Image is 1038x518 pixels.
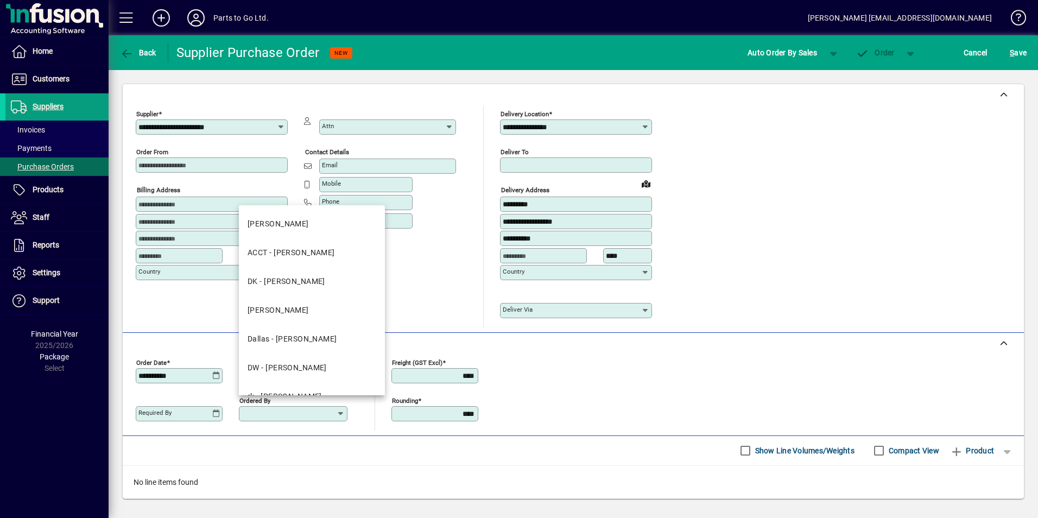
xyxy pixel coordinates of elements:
button: Order [851,43,900,62]
span: Payments [11,144,52,153]
mat-option: rk - Rajat Kapoor [239,382,385,411]
div: [PERSON_NAME] [EMAIL_ADDRESS][DOMAIN_NAME] [808,9,992,27]
div: Dallas - [PERSON_NAME] [248,333,337,345]
span: Back [120,48,156,57]
a: Reports [5,232,109,259]
mat-option: LD - Laurie Dawes [239,296,385,325]
mat-label: Mobile [322,180,341,187]
span: NEW [334,49,348,56]
button: Cancel [961,43,990,62]
button: Product [945,441,999,460]
label: Show Line Volumes/Weights [753,445,855,456]
span: Financial Year [31,330,78,338]
app-page-header-button: Back [109,43,168,62]
div: DW - [PERSON_NAME] [248,362,327,374]
button: Save [1007,43,1029,62]
mat-option: ACCT - David Wynne [239,238,385,267]
button: Add [144,8,179,28]
a: Home [5,38,109,65]
mat-label: Rounding [392,396,418,404]
mat-label: Required by [138,409,172,416]
a: Products [5,176,109,204]
mat-label: Country [138,268,160,275]
mat-label: Supplier [136,110,159,118]
mat-label: Ordered by [239,396,270,404]
mat-option: DW - Dave Wheatley [239,353,385,382]
span: Support [33,296,60,305]
div: DK - [PERSON_NAME] [248,276,325,287]
span: Customers [33,74,69,83]
mat-label: Attn [322,122,334,130]
div: ACCT - [PERSON_NAME] [248,247,335,258]
mat-label: Order date [136,358,167,366]
a: Purchase Orders [5,157,109,176]
span: Reports [33,241,59,249]
span: S [1010,48,1014,57]
mat-label: Country [503,268,524,275]
button: Back [117,43,159,62]
mat-label: Delivery Location [501,110,549,118]
mat-option: DAVE - Dave Keogan [239,210,385,238]
a: Settings [5,260,109,287]
span: Staff [33,213,49,222]
mat-label: Freight (GST excl) [392,358,442,366]
label: Compact View [887,445,939,456]
span: Invoices [11,125,45,134]
span: ave [1010,44,1027,61]
a: Staff [5,204,109,231]
div: rk - [PERSON_NAME] [248,391,322,402]
a: Invoices [5,121,109,139]
button: Profile [179,8,213,28]
span: Product [950,442,994,459]
span: Order [856,48,895,57]
span: Package [40,352,69,361]
mat-option: DK - Dharmendra Kumar [239,267,385,296]
mat-label: Order from [136,148,168,156]
span: Products [33,185,64,194]
span: Home [33,47,53,55]
div: Parts to Go Ltd. [213,9,269,27]
a: Customers [5,66,109,93]
span: Settings [33,268,60,277]
mat-label: Deliver via [503,306,533,313]
mat-option: Dallas - Dallas Iosefo [239,325,385,353]
span: Suppliers [33,102,64,111]
a: Payments [5,139,109,157]
div: No line items found [123,466,1024,499]
span: Auto Order By Sales [748,44,817,61]
mat-label: Email [322,161,338,169]
mat-label: Deliver To [501,148,529,156]
span: Cancel [964,44,988,61]
mat-label: Phone [322,198,339,205]
a: Knowledge Base [1003,2,1024,37]
span: Purchase Orders [11,162,74,171]
div: [PERSON_NAME] [248,305,309,316]
a: View on map [637,175,655,192]
button: Auto Order By Sales [742,43,822,62]
div: Supplier Purchase Order [176,44,320,61]
div: [PERSON_NAME] [248,218,309,230]
a: Support [5,287,109,314]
